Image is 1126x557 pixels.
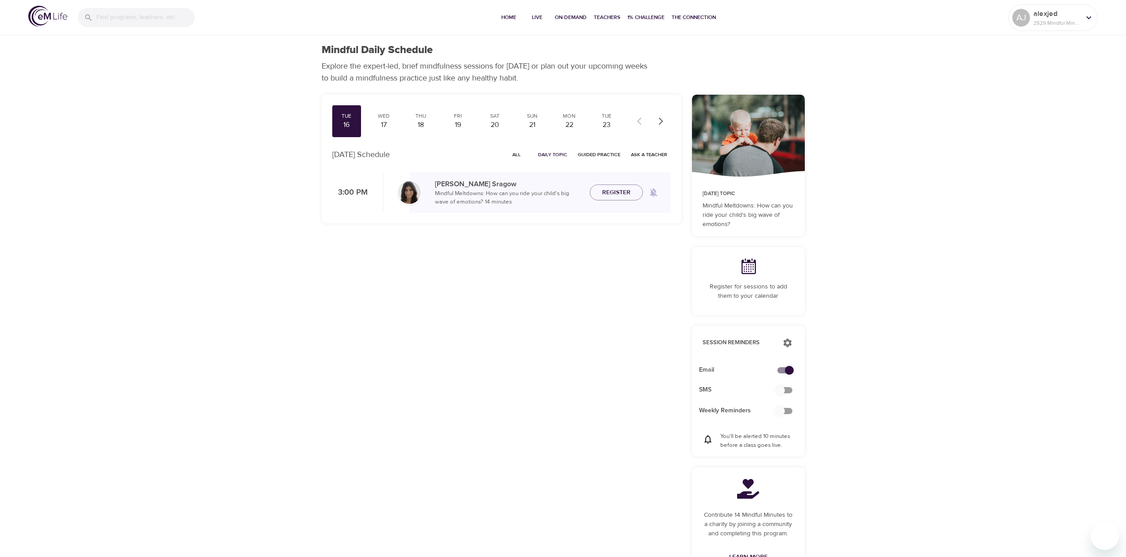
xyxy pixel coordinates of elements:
[28,6,67,27] img: logo
[558,112,580,120] div: Mon
[447,120,469,130] div: 19
[322,44,433,57] h1: Mindful Daily Schedule
[578,150,620,159] span: Guided Practice
[534,148,571,161] button: Daily Topic
[526,13,548,22] span: Live
[521,112,543,120] div: Sun
[631,150,667,159] span: Ask a Teacher
[720,432,794,449] p: You'll be alerted 10 minutes before a class goes live.
[373,120,395,130] div: 17
[703,282,794,301] p: Register for sessions to add them to your calendar
[336,112,358,120] div: Tue
[484,112,506,120] div: Sat
[435,179,583,189] p: [PERSON_NAME] Sragow
[498,13,519,22] span: Home
[643,182,664,203] span: Remind me when a class goes live every Tuesday at 3:00 PM
[410,112,432,120] div: Thu
[555,13,587,22] span: On-Demand
[699,365,784,375] span: Email
[503,148,531,161] button: All
[410,120,432,130] div: 18
[96,8,195,27] input: Find programs, teachers, etc...
[703,338,774,347] p: Session Reminders
[1034,19,1080,27] p: 2529 Mindful Minutes
[484,120,506,130] div: 20
[594,13,620,22] span: Teachers
[538,150,567,159] span: Daily Topic
[1012,9,1030,27] div: AJ
[703,201,794,229] p: Mindful Meltdowns: How can you ride your child's big wave of emotions?
[596,112,618,120] div: Tue
[1091,522,1119,550] iframe: Button to launch messaging window
[627,148,671,161] button: Ask a Teacher
[373,112,395,120] div: Wed
[332,149,390,161] p: [DATE] Schedule
[435,189,583,207] p: Mindful Meltdowns: How can you ride your child's big wave of emotions? · 14 minutes
[332,187,368,199] p: 3:00 PM
[1034,8,1080,19] p: alexjed
[699,385,784,395] span: SMS
[506,150,527,159] span: All
[447,112,469,120] div: Fri
[558,120,580,130] div: 22
[703,190,794,198] p: [DATE] Topic
[322,60,653,84] p: Explore the expert-led, brief mindfulness sessions for [DATE] or plan out your upcoming weeks to ...
[627,13,665,22] span: 1% Challenge
[703,511,794,538] p: Contribute 14 Mindful Minutes to a charity by joining a community and completing this program.
[590,184,643,201] button: Register
[672,13,716,22] span: The Connection
[602,187,630,198] span: Register
[336,120,358,130] div: 16
[596,120,618,130] div: 23
[699,406,784,415] span: Weekly Reminders
[521,120,543,130] div: 21
[398,181,421,204] img: Lara_Sragow-min.jpg
[574,148,624,161] button: Guided Practice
